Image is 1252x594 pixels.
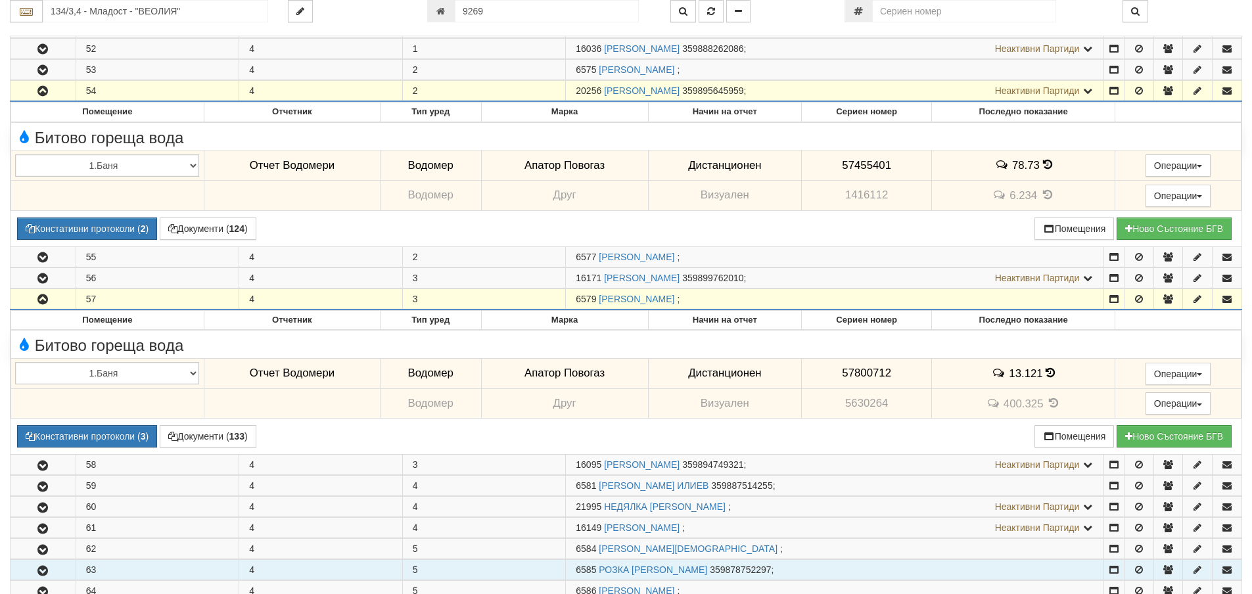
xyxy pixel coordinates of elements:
[682,459,743,470] span: 359894749321
[842,159,891,171] span: 57455401
[604,522,680,533] a: [PERSON_NAME]
[995,43,1080,54] span: Неактивни Партиди
[481,180,648,210] td: Друг
[995,85,1080,96] span: Неактивни Партиди
[239,560,403,580] td: 4
[566,560,1104,580] td: ;
[576,522,601,533] span: Партида №
[11,102,204,122] th: Помещение
[413,459,418,470] span: 3
[229,223,244,234] b: 124
[1146,392,1211,415] button: Операции
[576,43,601,54] span: Партида №
[204,102,380,122] th: Отчетник
[992,189,1009,201] span: История на забележките
[599,564,707,575] a: РОЗКА [PERSON_NAME]
[380,358,481,388] td: Водомер
[76,246,239,267] td: 55
[648,388,802,419] td: Визуален
[76,267,239,288] td: 56
[141,431,146,442] b: 3
[566,518,1104,538] td: ;
[239,38,403,58] td: 4
[604,501,726,512] a: НЕДЯЛКА [PERSON_NAME]
[380,150,481,181] td: Водомер
[380,310,481,330] th: Тип уред
[76,539,239,559] td: 62
[576,543,596,554] span: Партида №
[413,273,418,283] span: 3
[566,59,1104,80] td: ;
[648,102,802,122] th: Начин на отчет
[76,560,239,580] td: 63
[648,310,802,330] th: Начин на отчет
[413,501,418,512] span: 4
[239,518,403,538] td: 4
[576,252,596,262] span: Партида №
[1043,158,1052,171] span: История на показанията
[239,455,403,475] td: 4
[17,425,157,447] button: Констативни протоколи (3)
[76,59,239,80] td: 53
[566,539,1104,559] td: ;
[682,43,743,54] span: 359888262086
[576,501,601,512] span: Партида №
[1117,217,1232,240] button: Новo Състояние БГВ
[995,459,1080,470] span: Неактивни Партиди
[239,539,403,559] td: 4
[76,38,239,58] td: 52
[14,129,183,147] span: Битово гореща вода
[995,501,1080,512] span: Неактивни Партиди
[566,497,1104,517] td: ;
[1046,397,1061,409] span: История на показанията
[576,64,596,75] span: Партида №
[711,480,772,491] span: 359887514255
[576,564,596,575] span: Партида №
[604,459,680,470] a: [PERSON_NAME]
[599,294,674,304] a: [PERSON_NAME]
[576,294,596,304] span: Партида №
[566,288,1104,309] td: ;
[932,310,1115,330] th: Последно показание
[481,150,648,181] td: Апатор Повогаз
[566,455,1104,475] td: ;
[995,158,1012,171] span: История на забележките
[802,180,932,210] td: 1416112
[604,43,680,54] a: [PERSON_NAME]
[566,38,1104,58] td: ;
[413,543,418,554] span: 5
[1012,159,1040,171] span: 78.73
[160,425,256,447] button: Документи (133)
[239,59,403,80] td: 4
[992,367,1009,379] span: История на забележките
[1046,367,1055,379] span: История на показанията
[413,43,418,54] span: 1
[566,476,1104,496] td: ;
[599,252,674,262] a: [PERSON_NAME]
[239,497,403,517] td: 4
[481,310,648,330] th: Марка
[802,388,932,419] td: 5630264
[17,217,157,240] button: Констативни протоколи (2)
[76,288,239,309] td: 57
[1009,189,1037,202] span: 6.234
[413,85,418,96] span: 2
[380,180,481,210] td: Водомер
[229,431,244,442] b: 133
[481,358,648,388] td: Апатор Повогаз
[566,80,1104,101] td: ;
[141,223,146,234] b: 2
[76,455,239,475] td: 58
[604,273,680,283] a: [PERSON_NAME]
[76,80,239,101] td: 54
[599,543,777,554] a: [PERSON_NAME][DEMOGRAPHIC_DATA]
[1040,189,1055,201] span: История на показанията
[1146,363,1211,385] button: Операции
[250,367,335,379] span: Отчет Водомери
[604,85,680,96] a: [PERSON_NAME]
[842,367,891,379] span: 57800712
[986,397,1004,409] span: История на забележките
[995,273,1080,283] span: Неактивни Партиди
[380,388,481,419] td: Водомер
[1117,425,1232,447] button: Новo Състояние БГВ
